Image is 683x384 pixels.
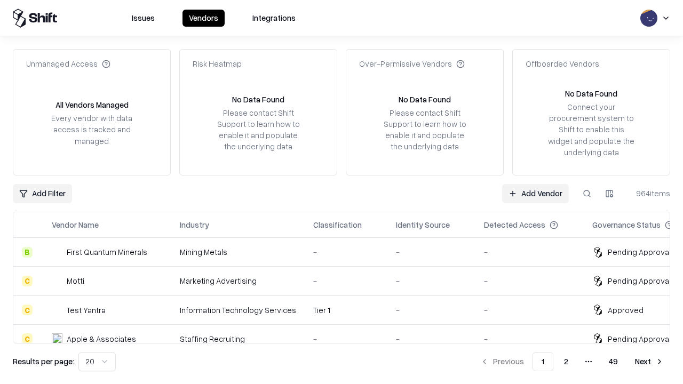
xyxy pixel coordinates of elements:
div: Motti [67,275,84,286]
div: - [484,305,575,316]
button: 49 [600,352,626,371]
div: - [484,246,575,258]
div: No Data Found [399,94,451,105]
div: - [396,333,467,345]
button: 1 [533,352,553,371]
div: Vendor Name [52,219,99,230]
div: Classification [313,219,362,230]
div: C [22,333,33,344]
div: - [484,333,575,345]
div: - [484,275,575,286]
div: Pending Approval [608,246,671,258]
div: Approved [608,305,644,316]
div: - [396,275,467,286]
button: Issues [125,10,161,27]
img: First Quantum Minerals [52,247,62,258]
a: Add Vendor [502,184,569,203]
div: Identity Source [396,219,450,230]
div: Apple & Associates [67,333,136,345]
nav: pagination [474,352,670,371]
div: C [22,276,33,286]
div: - [313,246,379,258]
div: Risk Heatmap [193,58,242,69]
div: Every vendor with data access is tracked and managed [47,113,136,146]
button: 2 [555,352,577,371]
div: Please contact Shift Support to learn how to enable it and populate the underlying data [214,107,303,153]
div: All Vendors Managed [55,99,129,110]
div: - [396,305,467,316]
div: Industry [180,219,209,230]
button: Add Filter [13,184,72,203]
div: Detected Access [484,219,545,230]
div: - [313,275,379,286]
div: 964 items [628,188,670,199]
div: - [313,333,379,345]
div: B [22,247,33,258]
button: Next [629,352,670,371]
div: Over-Permissive Vendors [359,58,465,69]
div: Please contact Shift Support to learn how to enable it and populate the underlying data [380,107,469,153]
div: Governance Status [592,219,661,230]
div: Connect your procurement system to Shift to enable this widget and populate the underlying data [547,101,636,158]
div: - [396,246,467,258]
div: Tier 1 [313,305,379,316]
button: Vendors [182,10,225,27]
div: Offboarded Vendors [526,58,599,69]
div: Mining Metals [180,246,296,258]
div: C [22,305,33,315]
div: Staffing Recruiting [180,333,296,345]
div: No Data Found [565,88,617,99]
button: Integrations [246,10,302,27]
div: Pending Approval [608,333,671,345]
img: Test Yantra [52,305,62,315]
div: Marketing Advertising [180,275,296,286]
div: Pending Approval [608,275,671,286]
p: Results per page: [13,356,74,367]
div: First Quantum Minerals [67,246,147,258]
div: Information Technology Services [180,305,296,316]
div: Test Yantra [67,305,106,316]
div: No Data Found [232,94,284,105]
div: Unmanaged Access [26,58,110,69]
img: Motti [52,276,62,286]
img: Apple & Associates [52,333,62,344]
